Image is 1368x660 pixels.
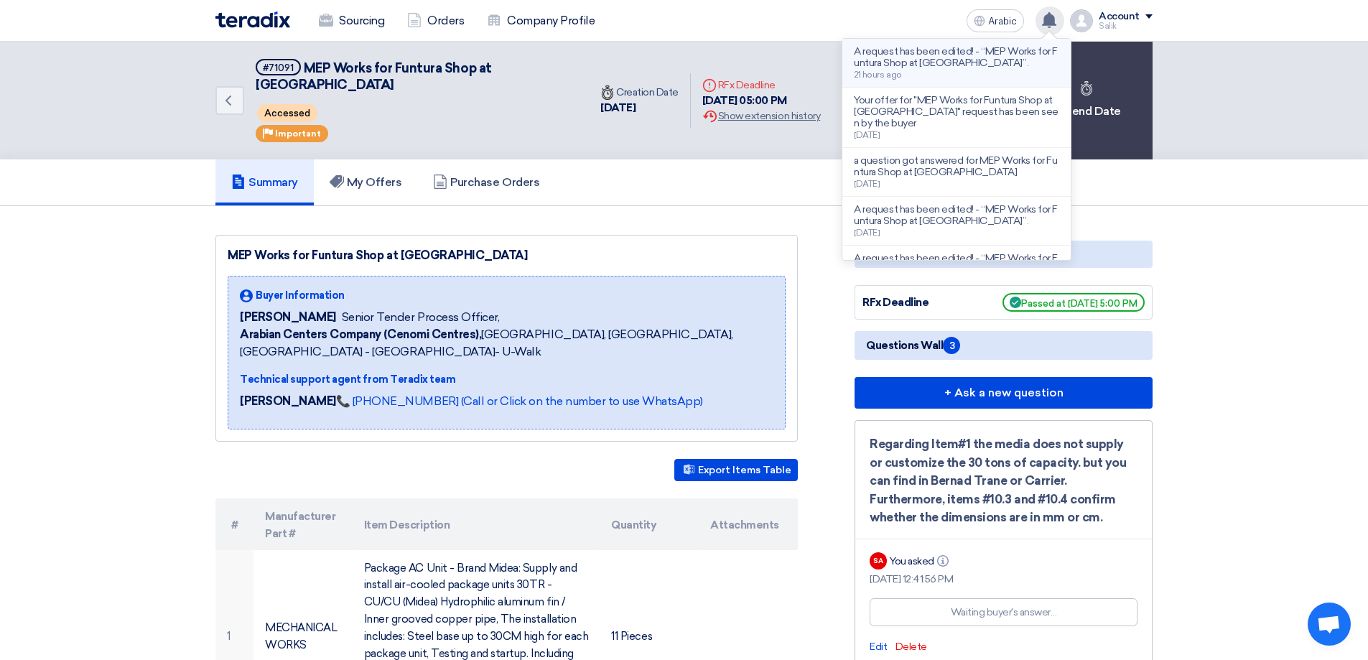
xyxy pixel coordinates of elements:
font: A request has been edited! - “MEP Works for Funtura Shop at [GEOGRAPHIC_DATA]”. [854,252,1057,276]
font: MEP Works for Funtura Shop at [GEOGRAPHIC_DATA] [228,248,527,262]
font: 1 [227,630,231,643]
font: MEP Works for Funtura Shop at [GEOGRAPHIC_DATA] [256,60,492,93]
font: RFx Deadline [718,79,776,91]
font: Quantity [611,519,656,531]
font: Summary [248,175,298,189]
font: Account [1099,10,1140,22]
font: Important [275,129,321,139]
font: 3 [949,340,955,352]
font: Arabic [988,15,1017,27]
font: Technical support agent from Teradix team [240,373,455,386]
font: [DATE] 05:00 PM [702,94,787,107]
font: # [231,519,238,531]
a: Sourcing [307,5,396,37]
font: Passed at [DATE] 5:00 PM [1021,298,1137,309]
font: [DATE] [854,130,880,140]
font: Creation Date [616,86,679,98]
a: 📞 [PHONE_NUMBER] (Call or Click on the number to use WhatsApp) [336,394,703,408]
font: Your offer for "MEP Works for Funtura Shop at [GEOGRAPHIC_DATA]" request has been seen by the buyer [854,94,1058,129]
font: Purchase Orders [450,175,539,189]
a: Purchase Orders [417,159,555,205]
font: 21 hours ago [854,70,901,80]
font: a question got answered for MEP Works for Funtura Shop at [GEOGRAPHIC_DATA] [854,154,1057,178]
a: My Offers [314,159,418,205]
font: Buyer Information [256,289,345,302]
font: [DATE] [854,179,880,189]
font: Attachments [710,519,779,531]
font: Sourcing [339,14,384,27]
font: + Ask a new question [944,386,1064,399]
font: Company Profile [507,14,595,27]
button: Arabic [967,9,1024,32]
font: Salik [1099,22,1117,31]
font: Extend Date [1055,104,1121,118]
font: Questions Wall [866,339,943,352]
font: Edit [870,641,887,653]
font: Arabian Centers Company (Cenomi Centres), [240,327,481,341]
h5: MEP Works for Funtura Shop at Al-Ahsa Mall [256,59,572,94]
font: Orders [427,14,464,27]
font: SA [873,557,883,564]
font: Senior Tender Process Officer, [342,310,500,324]
button: Export Items Table [674,459,798,481]
font: A request has been edited! - “MEP Works for Funtura Shop at [GEOGRAPHIC_DATA]”. [854,45,1057,69]
font: RFx Deadline [862,296,929,309]
button: + Ask a new question [855,377,1153,409]
font: MECHANICAL WORKS [265,621,337,651]
a: Open chat [1308,603,1351,646]
font: Accessed [264,108,310,119]
font: [PERSON_NAME] [240,394,336,408]
font: Export Items Table [698,465,791,477]
font: My Offers [347,175,402,189]
font: Regarding Item#1 the media does not supply or customize the 30 tons of capacity. but you can find... [870,437,1126,524]
font: Waiting buyer's answer… [951,606,1057,618]
font: #71091 [263,62,294,73]
font: [GEOGRAPHIC_DATA], [GEOGRAPHIC_DATA], [GEOGRAPHIC_DATA] - [GEOGRAPHIC_DATA]- U-Walk [240,327,733,358]
font: [PERSON_NAME] [240,310,336,324]
font: Manufacturer Part # [265,510,335,540]
a: Orders [396,5,475,37]
font: [DATE] [854,228,880,238]
font: You asked [890,555,934,567]
img: profile_test.png [1070,9,1093,32]
font: [DATE] 12:41:56 PM [870,573,953,585]
font: Delete [895,641,927,653]
font: Show extension history [718,110,820,122]
a: Summary [215,159,314,205]
font: 11 Pieces [611,630,652,643]
font: [DATE] [600,101,636,114]
font: Item Description [364,519,450,531]
font: A request has been edited! - “MEP Works for Funtura Shop at [GEOGRAPHIC_DATA]”. [854,203,1057,227]
img: Teradix logo [215,11,290,28]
